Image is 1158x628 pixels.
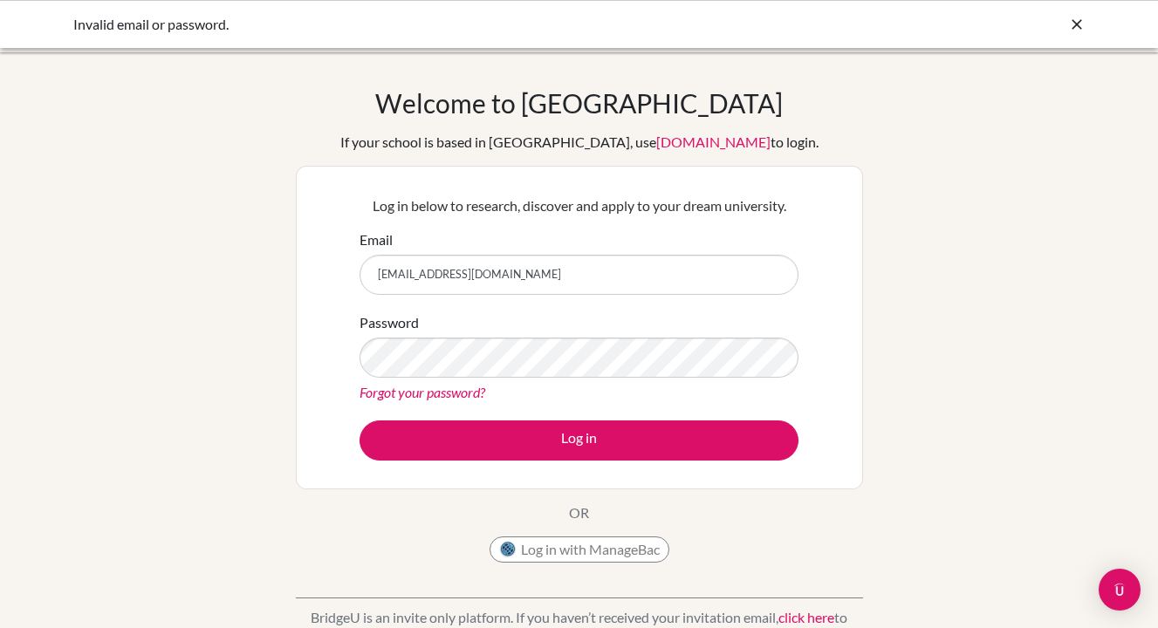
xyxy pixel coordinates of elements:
[360,312,419,333] label: Password
[656,133,771,150] a: [DOMAIN_NAME]
[360,384,485,400] a: Forgot your password?
[1099,569,1141,611] div: Open Intercom Messenger
[360,229,393,250] label: Email
[375,87,783,119] h1: Welcome to [GEOGRAPHIC_DATA]
[73,14,824,35] div: Invalid email or password.
[569,502,589,523] p: OR
[778,609,834,625] a: click here
[360,420,798,461] button: Log in
[360,195,798,216] p: Log in below to research, discover and apply to your dream university.
[340,132,819,153] div: If your school is based in [GEOGRAPHIC_DATA], use to login.
[490,536,669,563] button: Log in with ManageBac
